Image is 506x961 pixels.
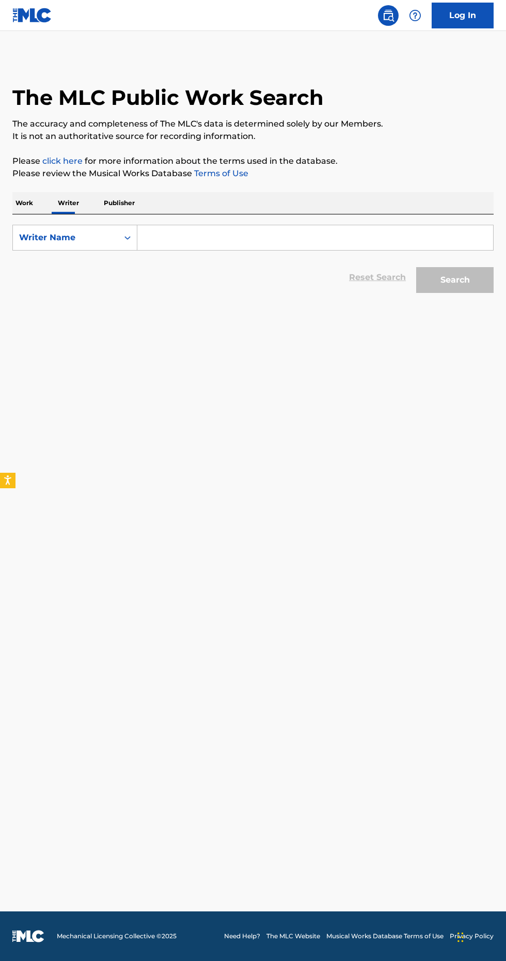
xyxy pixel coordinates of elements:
[266,932,320,941] a: The MLC Website
[101,192,138,214] p: Publisher
[450,932,494,941] a: Privacy Policy
[12,130,494,143] p: It is not an authoritative source for recording information.
[55,192,82,214] p: Writer
[457,922,464,953] div: Arrastar
[224,932,260,941] a: Need Help?
[454,911,506,961] iframe: Chat Widget
[432,3,494,28] a: Log In
[12,155,494,167] p: Please for more information about the terms used in the database.
[12,167,494,180] p: Please review the Musical Works Database
[192,168,248,178] a: Terms of Use
[57,932,177,941] span: Mechanical Licensing Collective © 2025
[42,156,83,166] a: click here
[12,85,324,111] h1: The MLC Public Work Search
[12,192,36,214] p: Work
[12,8,52,23] img: MLC Logo
[12,118,494,130] p: The accuracy and completeness of The MLC's data is determined solely by our Members.
[477,702,506,785] iframe: Resource Center
[326,932,444,941] a: Musical Works Database Terms of Use
[12,930,44,942] img: logo
[19,231,112,244] div: Writer Name
[454,911,506,961] div: Widget de chat
[382,9,394,22] img: search
[378,5,399,26] a: Public Search
[12,225,494,298] form: Search Form
[405,5,425,26] div: Help
[409,9,421,22] img: help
